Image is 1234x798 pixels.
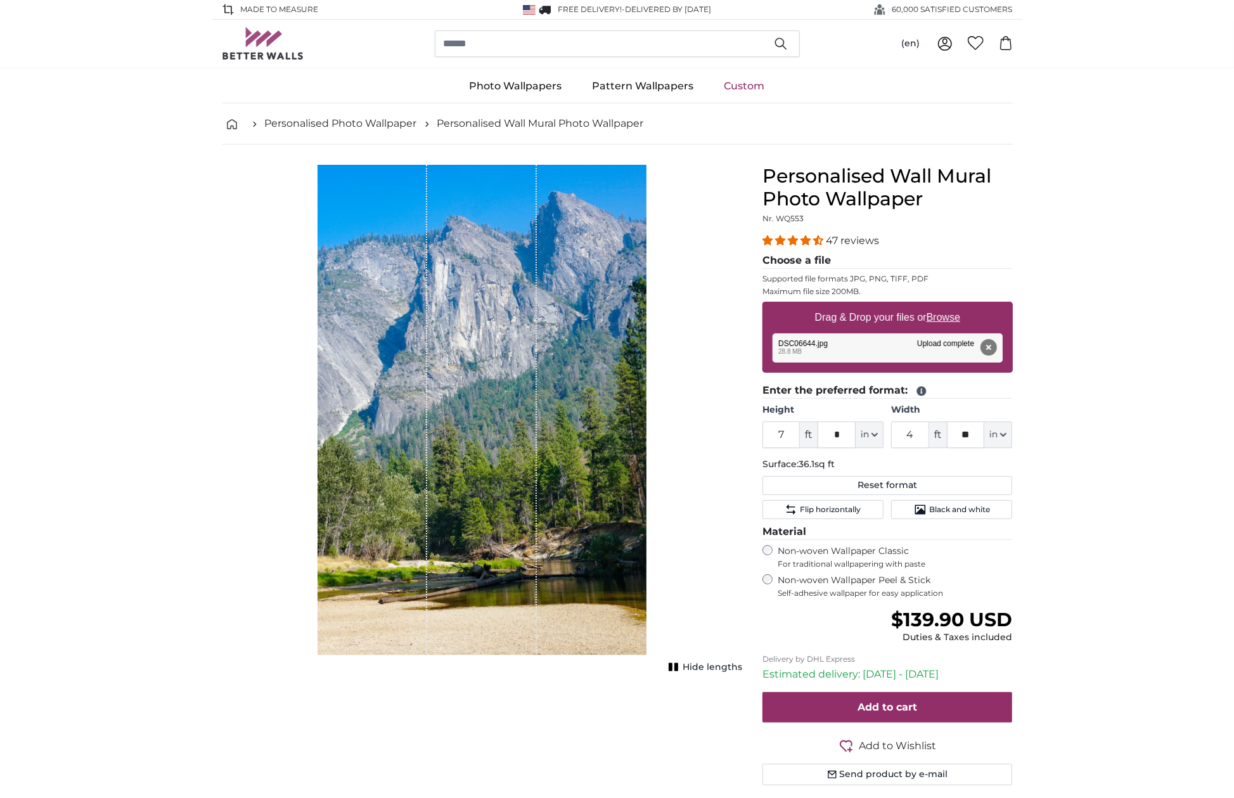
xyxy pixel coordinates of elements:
[858,701,917,713] span: Add to cart
[989,428,998,441] span: in
[762,383,1013,399] legend: Enter the preferred format:
[762,654,1013,664] p: Delivery by DHL Express
[891,32,930,55] button: (en)
[762,214,804,223] span: Nr. WQ553
[800,505,861,515] span: Flip horizontally
[762,404,884,416] label: Height
[861,428,869,441] span: in
[984,422,1012,448] button: in
[762,286,1013,297] p: Maximum file size 200MB.
[762,165,1013,210] h1: Personalised Wall Mural Photo Wallpaper
[762,253,1013,269] legend: Choose a file
[762,764,1013,785] button: Send product by e-mail
[762,667,1013,682] p: Estimated delivery: [DATE] - [DATE]
[523,5,536,15] img: United States
[558,4,622,14] span: FREE delivery!
[241,4,319,15] span: Made to Measure
[437,116,644,131] a: Personalised Wall Mural Photo Wallpaper
[222,165,742,672] div: 1 of 1
[709,70,780,103] a: Custom
[929,422,947,448] span: ft
[778,559,1013,569] span: For traditional wallpapering with paste
[809,305,965,330] label: Drag & Drop your files or
[778,574,1013,598] label: Non-woven Wallpaper Peel & Stick
[683,661,742,674] span: Hide lengths
[454,70,577,103] a: Photo Wallpapers
[892,4,1013,15] span: 60,000 SATISFIED CUSTOMERS
[222,103,1013,145] nav: breadcrumbs
[891,404,1012,416] label: Width
[762,476,1013,495] button: Reset format
[762,235,826,247] span: 4.38 stars
[929,505,990,515] span: Black and white
[762,458,1013,471] p: Surface:
[891,608,1012,631] span: $139.90 USD
[762,500,884,519] button: Flip horizontally
[665,659,742,676] button: Hide lengths
[778,588,1013,598] span: Self-adhesive wallpaper for easy application
[856,422,884,448] button: in
[625,4,711,14] span: Delivered by [DATE]
[265,116,417,131] a: Personalised Photo Wallpaper
[778,545,1013,569] label: Non-woven Wallpaper Classic
[762,692,1013,723] button: Add to cart
[826,235,879,247] span: 47 reviews
[222,27,304,60] img: Betterwalls
[762,524,1013,540] legend: Material
[891,631,1012,644] div: Duties & Taxes included
[891,500,1012,519] button: Black and white
[859,738,936,754] span: Add to Wishlist
[622,4,711,14] span: -
[800,422,818,448] span: ft
[762,738,1013,754] button: Add to Wishlist
[799,458,835,470] span: 36.1sq ft
[927,312,960,323] u: Browse
[762,274,1013,284] p: Supported file formats JPG, PNG, TIFF, PDF
[577,70,709,103] a: Pattern Wallpapers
